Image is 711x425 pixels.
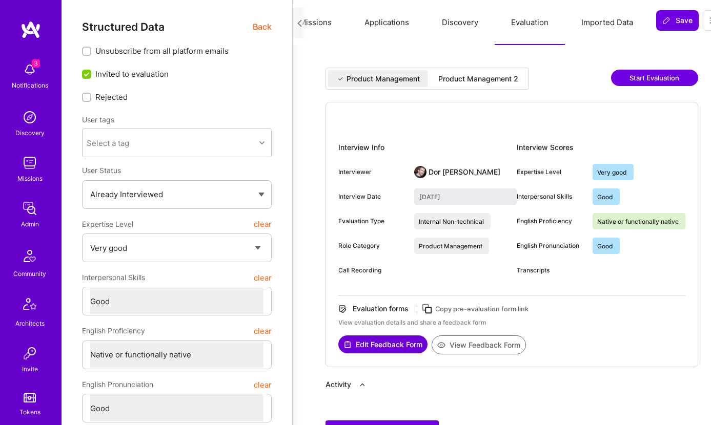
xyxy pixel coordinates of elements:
[259,140,265,145] i: icon Chevron
[338,217,406,226] div: Evaluation Type
[17,293,42,318] img: Architects
[338,266,406,275] div: Call Recording
[353,304,409,314] div: Evaluation forms
[254,215,272,233] button: clear
[82,322,145,340] span: English Proficiency
[19,198,40,219] img: admin teamwork
[95,69,169,79] span: Invited to evaluation
[517,139,685,156] div: Interview Scores
[12,80,48,91] div: Notifications
[82,115,114,124] label: User tags
[82,166,121,175] span: User Status
[414,166,426,178] img: User Avatar
[82,268,145,287] span: Interpersonal Skills
[438,74,518,84] div: Product Management 2
[82,375,153,394] span: English Pronunciation
[435,304,529,314] div: Copy pre-evaluation form link
[338,335,428,354] a: Edit Feedback Form
[517,241,584,250] div: English Pronunciation
[17,244,42,268] img: Community
[258,193,265,197] img: caret
[254,375,272,394] button: clear
[22,364,38,374] div: Invite
[21,219,39,229] div: Admin
[656,10,699,31] button: Save
[338,167,406,177] div: Interviewer
[13,268,46,279] div: Community
[517,266,584,275] div: Transcripts
[517,167,584,177] div: Expertise Level
[90,189,163,199] span: Already Interviewed
[429,167,500,177] div: Dor [PERSON_NAME]
[19,407,40,417] div: Tokens
[82,215,133,233] span: Expertise Level
[432,335,526,354] button: View Feedback Form
[82,20,165,33] span: Structured Data
[662,15,693,26] span: Save
[338,139,517,156] div: Interview Info
[517,217,584,226] div: English Proficiency
[95,46,229,56] span: Unsubscribe from all platform emails
[611,70,698,86] button: Start Evaluation
[19,343,40,364] img: Invite
[296,19,303,27] i: icon Next
[95,92,128,102] span: Rejected
[19,153,40,173] img: teamwork
[253,20,272,33] span: Back
[254,322,272,340] button: clear
[421,303,433,315] i: icon Copy
[347,74,420,84] div: Product Management
[15,128,45,138] div: Discovery
[19,107,40,128] img: discovery
[15,318,45,329] div: Architects
[254,268,272,287] button: clear
[32,59,40,68] span: 3
[24,393,36,402] img: tokens
[338,335,428,353] button: Edit Feedback Form
[326,379,351,390] div: Activity
[21,20,41,39] img: logo
[17,173,43,184] div: Missions
[87,138,129,148] div: Select a tag
[517,192,584,201] div: Interpersonal Skills
[338,318,685,327] div: View evaluation details and share a feedback form
[338,241,406,250] div: Role Category
[338,192,406,201] div: Interview Date
[19,59,40,80] img: bell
